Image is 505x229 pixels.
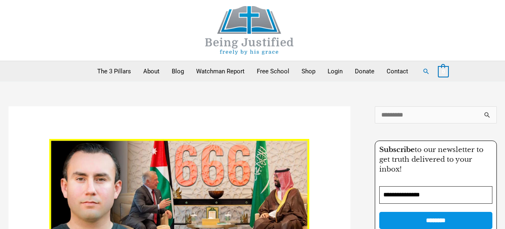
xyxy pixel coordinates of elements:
a: About [137,61,166,81]
input: Email Address * [379,186,492,204]
span: to our newsletter to get truth delivered to your inbox! [379,145,483,174]
strong: Subscribe [379,145,415,154]
a: Shop [295,61,321,81]
a: Blog [166,61,190,81]
a: Donate [349,61,380,81]
nav: Primary Site Navigation [91,61,414,81]
a: Watchman Report [190,61,251,81]
a: Free School [251,61,295,81]
span: 0 [442,68,445,75]
a: The 3 Pillars [91,61,137,81]
img: Being Justified [188,6,310,55]
a: Search button [422,68,430,75]
a: View Shopping Cart, empty [438,68,449,75]
a: Contact [380,61,414,81]
a: Login [321,61,349,81]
